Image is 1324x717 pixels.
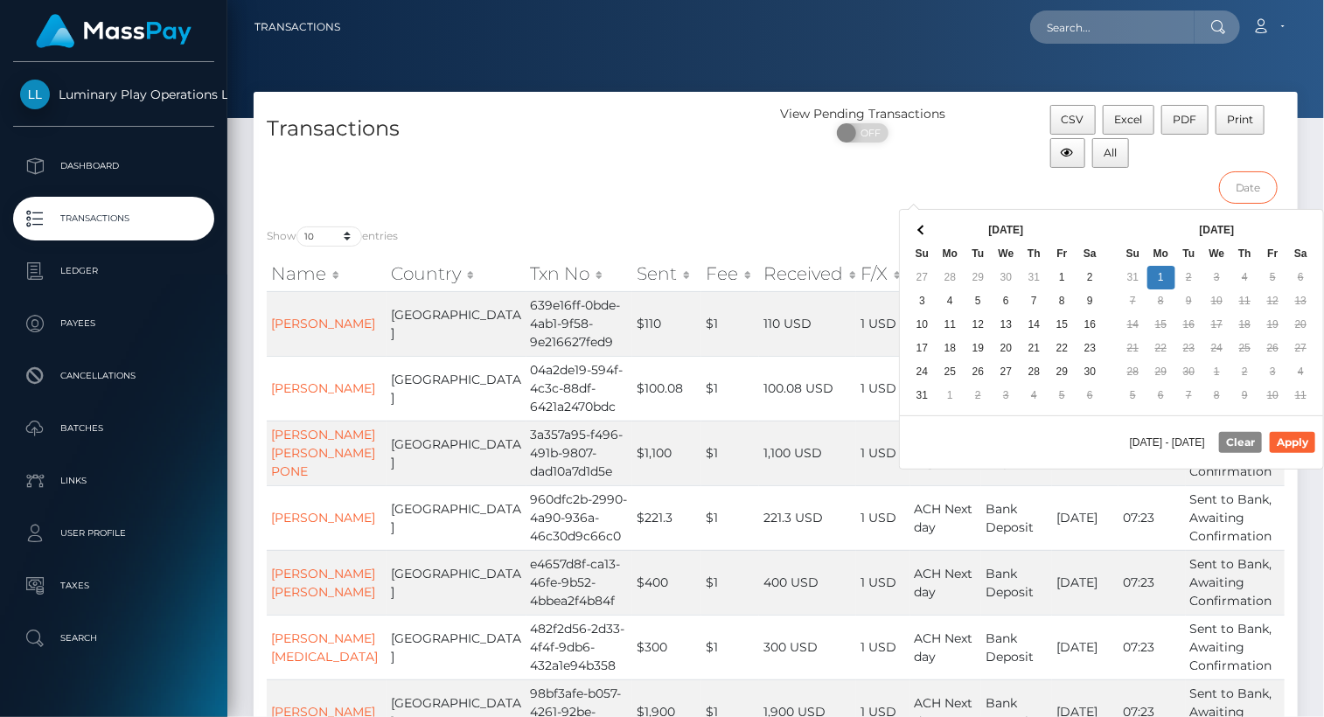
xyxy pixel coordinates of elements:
[526,256,633,291] th: Txn No: activate to sort column ascending
[1115,113,1143,126] span: Excel
[13,407,214,450] a: Batches
[856,356,910,421] td: 1 USD
[1147,266,1175,289] td: 1
[1118,615,1186,679] td: 07:23
[856,256,910,291] th: F/X: activate to sort column ascending
[1203,384,1231,407] td: 8
[1147,242,1175,266] th: Mo
[759,256,856,291] th: Received: activate to sort column ascending
[909,384,937,407] td: 31
[387,550,526,615] td: [GEOGRAPHIC_DATA]
[20,363,207,389] p: Cancellations
[1021,360,1049,384] td: 28
[1147,289,1175,313] td: 8
[632,550,701,615] td: $400
[965,313,993,337] td: 12
[701,615,759,679] td: $1
[267,256,387,291] th: Name: activate to sort column ascending
[1270,432,1315,453] button: Apply
[387,256,526,291] th: Country: activate to sort column ascending
[1050,138,1086,168] button: Column visibility
[632,256,701,291] th: Sent: activate to sort column ascending
[1216,105,1265,135] button: Print
[1021,242,1049,266] th: Th
[387,485,526,550] td: [GEOGRAPHIC_DATA]
[759,550,856,615] td: 400 USD
[13,249,214,293] a: Ledger
[526,356,633,421] td: 04a2de19-594f-4c3c-88df-6421a2470bdc
[1231,360,1259,384] td: 2
[965,384,993,407] td: 2
[1049,384,1077,407] td: 5
[13,564,214,608] a: Taxes
[296,226,362,247] select: Showentries
[1227,113,1253,126] span: Print
[1231,266,1259,289] td: 4
[915,501,973,535] span: ACH Next day
[1287,360,1315,384] td: 4
[1077,289,1104,313] td: 9
[1119,384,1147,407] td: 5
[937,337,965,360] td: 18
[1219,432,1262,453] button: Clear
[1231,313,1259,337] td: 18
[993,313,1021,337] td: 13
[1049,360,1077,384] td: 29
[856,421,910,485] td: 1 USD
[909,289,937,313] td: 3
[1021,266,1049,289] td: 31
[909,266,937,289] td: 27
[13,87,214,102] span: Luminary Play Operations Limited
[701,485,759,550] td: $1
[526,421,633,485] td: 3a357a95-f496-491b-9807-dad10a7d1d5e
[701,256,759,291] th: Fee: activate to sort column ascending
[526,291,633,356] td: 639e16ff-0bde-4ab1-9f58-9e216627fed9
[1119,337,1147,360] td: 21
[1050,105,1097,135] button: CSV
[1062,113,1084,126] span: CSV
[1203,360,1231,384] td: 1
[1231,384,1259,407] td: 9
[1186,615,1285,679] td: Sent to Bank, Awaiting Confirmation
[1049,242,1077,266] th: Fr
[20,80,50,109] img: Luminary Play Operations Limited
[1287,313,1315,337] td: 20
[1092,138,1129,168] button: All
[937,266,965,289] td: 28
[1077,360,1104,384] td: 30
[1231,337,1259,360] td: 25
[1287,337,1315,360] td: 27
[271,510,375,526] a: [PERSON_NAME]
[271,566,375,600] a: [PERSON_NAME] [PERSON_NAME]
[632,291,701,356] td: $110
[1104,146,1118,159] span: All
[1049,337,1077,360] td: 22
[526,550,633,615] td: e4657d8f-ca13-46fe-9b52-4bbea2f4b84f
[1173,113,1196,126] span: PDF
[1175,337,1203,360] td: 23
[937,242,965,266] th: Mo
[701,356,759,421] td: $1
[20,625,207,651] p: Search
[1030,10,1195,44] input: Search...
[1231,242,1259,266] th: Th
[847,123,890,143] span: OFF
[36,14,192,48] img: MassPay Logo
[856,485,910,550] td: 1 USD
[701,421,759,485] td: $1
[13,459,214,503] a: Links
[13,197,214,240] a: Transactions
[1287,242,1315,266] th: Sa
[981,550,1052,615] td: Bank Deposit
[1147,313,1175,337] td: 15
[759,485,856,550] td: 221.3 USD
[1118,550,1186,615] td: 07:23
[1103,105,1154,135] button: Excel
[856,615,910,679] td: 1 USD
[1077,384,1104,407] td: 6
[1203,313,1231,337] td: 17
[909,242,937,266] th: Su
[13,616,214,660] a: Search
[1049,266,1077,289] td: 1
[1118,485,1186,550] td: 07:23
